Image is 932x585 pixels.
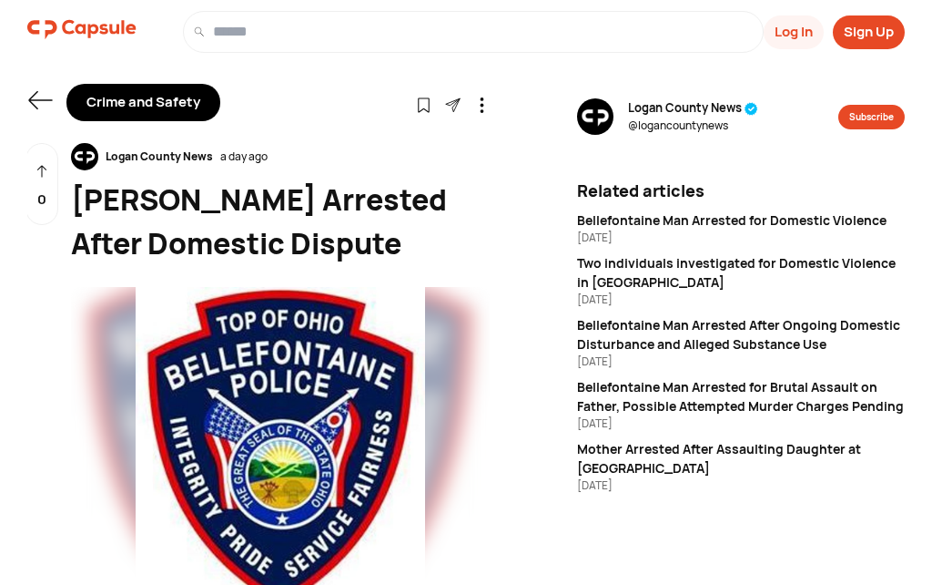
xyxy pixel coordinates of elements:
div: Logan County News [98,149,220,165]
div: a day ago [220,149,268,165]
div: Bellefontaine Man Arrested After Ongoing Domestic Disturbance and Alleged Substance Use [577,315,905,354]
button: Subscribe [838,105,905,129]
img: tick [745,102,758,116]
div: Crime and Safety [66,84,220,121]
p: 0 [37,190,46,210]
div: [DATE] [577,230,905,246]
img: resizeImage [577,98,613,135]
button: Log In [764,15,824,49]
div: Two individuals investigated for Domestic Violence in [GEOGRAPHIC_DATA] [577,253,905,292]
span: Logan County News [628,99,758,118]
button: Sign Up [833,15,905,49]
div: Bellefontaine Man Arrested for Brutal Assault on Father, Possible Attempted Murder Charges Pending [577,377,905,416]
div: [DATE] [577,292,905,308]
img: logo [27,11,137,47]
img: resizeImage [71,143,98,170]
div: [PERSON_NAME] Arrested After Domestic Dispute [71,178,490,265]
div: Related articles [577,179,905,203]
a: logo [27,11,137,53]
div: [DATE] [577,416,905,432]
div: Bellefontaine Man Arrested for Domestic Violence [577,210,905,230]
div: Mother Arrested After Assaulting Daughter at [GEOGRAPHIC_DATA] [577,439,905,477]
span: @ logancountynews [628,118,758,134]
div: [DATE] [577,354,905,370]
div: [DATE] [577,477,905,494]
